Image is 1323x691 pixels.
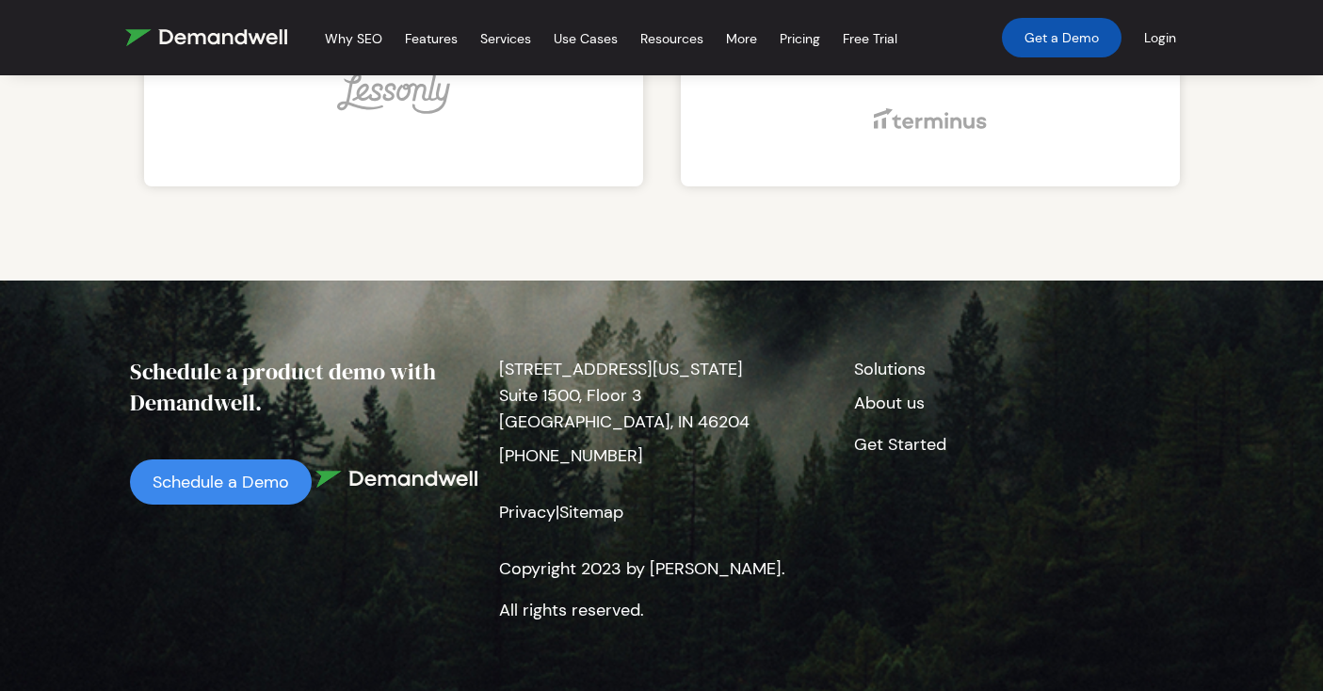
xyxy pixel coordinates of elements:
[1121,7,1199,69] a: Login
[499,589,823,631] p: All rights reserved.
[499,435,823,476] p: [PHONE_NUMBER]
[554,8,618,70] a: Use Cases
[130,459,312,505] a: Schedule a Demo
[125,29,287,46] img: Demandwell Logo
[325,8,382,70] a: Why SEO
[499,548,823,589] p: Copyright 2023 by [PERSON_NAME].
[640,8,703,70] a: Resources
[405,8,458,70] a: Features
[130,356,484,433] h4: Schedule a product demo with Demandwell.
[559,501,623,523] a: Sitemap
[854,433,946,456] a: Get Started
[315,471,477,488] img: Demandwell Logo
[1002,18,1121,57] a: Get a Demo
[874,108,987,129] img: terminus-gray.svg
[854,358,926,380] a: Solutions
[843,8,897,70] a: Free Trial
[499,476,823,548] p: |
[499,501,556,523] a: Privacy
[480,8,531,70] a: Services
[854,392,925,414] a: About us
[780,8,820,70] a: Pricing
[499,356,823,435] p: [STREET_ADDRESS][US_STATE] Suite 1500, Floor 3 [GEOGRAPHIC_DATA], IN 46204
[726,8,757,70] a: More
[337,72,450,114] img: lessonly-gray.svg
